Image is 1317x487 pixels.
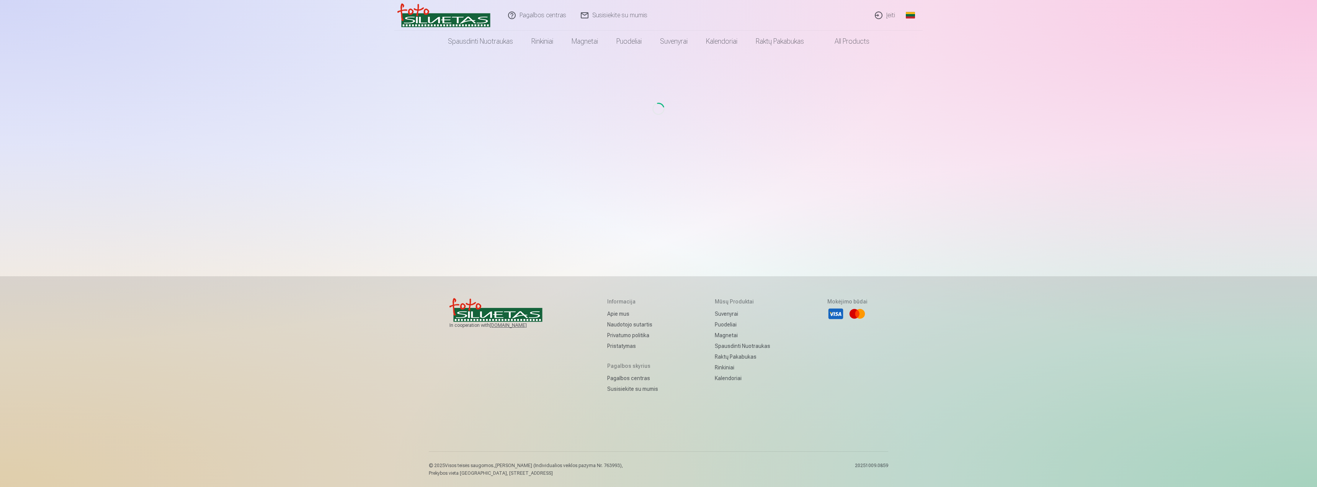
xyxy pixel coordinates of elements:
[715,341,770,351] a: Spausdinti nuotraukas
[697,31,747,52] a: Kalendoriai
[439,31,522,52] a: Spausdinti nuotraukas
[607,308,658,319] a: Apie mus
[827,298,868,305] h5: Mokėjimo būdai
[607,373,658,384] a: Pagalbos centras
[607,341,658,351] a: Pristatymas
[849,305,866,322] li: Mastercard
[397,3,490,28] img: /v3
[715,373,770,384] a: Kalendoriai
[562,31,607,52] a: Magnetai
[449,322,550,328] span: In cooperation with
[495,463,623,468] span: [PERSON_NAME] (Individualios veiklos pazyma Nr. 763993),
[607,298,658,305] h5: Informacija
[747,31,813,52] a: Raktų pakabukas
[855,462,888,476] p: 20251009.0859
[715,330,770,341] a: Magnetai
[715,319,770,330] a: Puodeliai
[813,31,879,52] a: All products
[429,462,623,469] p: © 2025 Visos teisės saugomos. ,
[607,31,651,52] a: Puodeliai
[607,384,658,394] a: Susisiekite su mumis
[827,305,844,322] li: Visa
[715,362,770,373] a: Rinkiniai
[715,351,770,362] a: Raktų pakabukas
[522,31,562,52] a: Rinkiniai
[607,362,658,370] h5: Pagalbos skyrius
[429,470,623,476] p: Prekybos vieta [GEOGRAPHIC_DATA], [STREET_ADDRESS]
[715,298,770,305] h5: Mūsų produktai
[715,308,770,319] a: Suvenyrai
[607,330,658,341] a: Privatumo politika
[490,322,545,328] a: [DOMAIN_NAME]
[651,31,697,52] a: Suvenyrai
[607,319,658,330] a: Naudotojo sutartis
